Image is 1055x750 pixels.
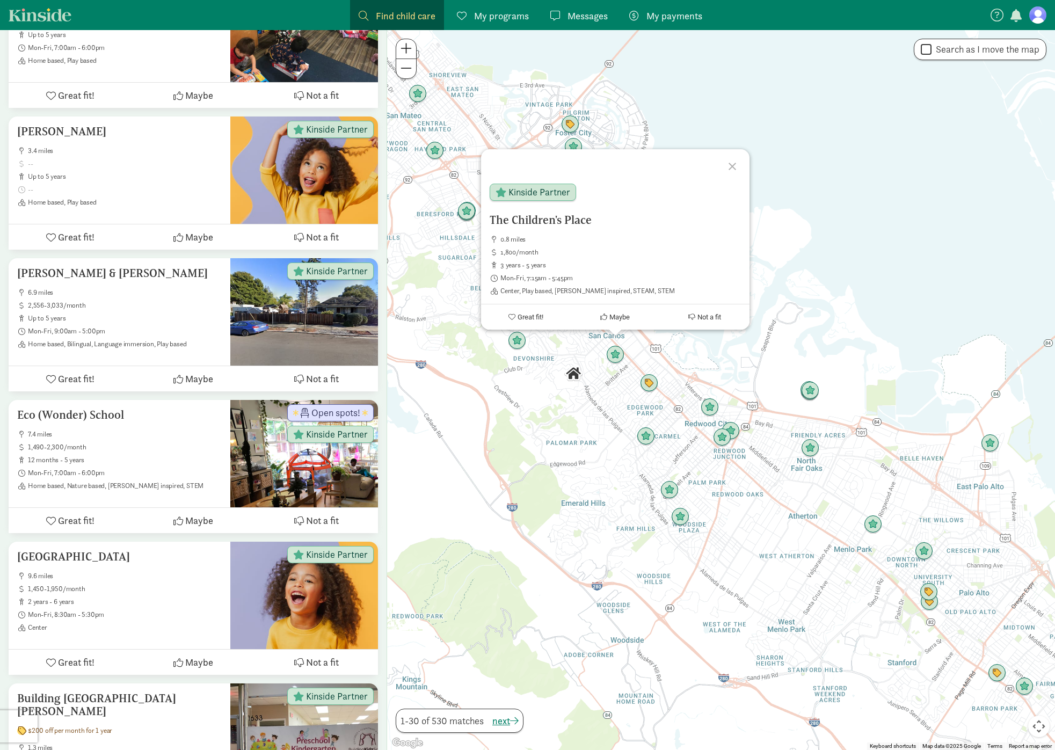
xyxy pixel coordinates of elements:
span: Mon-Fri, 7:15am - 5:45pm [500,274,741,282]
span: up to 5 years [28,314,222,323]
span: Kinside Partner [306,266,368,276]
div: Click to see details [988,664,1006,682]
div: Click to see details [458,202,476,220]
div: Click to see details [915,542,933,560]
div: Click to see details [457,203,476,222]
div: Click to see details [1015,678,1034,696]
button: Not a fit [255,650,378,675]
div: Click to see details [722,422,740,440]
span: Mon-Fri, 7:00am - 6:00pm [28,469,222,477]
span: Kinside Partner [306,550,368,559]
div: Click to see details [508,332,526,350]
h5: Eco (Wonder) School [17,409,222,421]
div: Click to see details [606,346,624,364]
button: Maybe [132,650,254,675]
span: Home based, Nature based, [PERSON_NAME] inspired, STEM [28,482,222,490]
div: Click to see details [426,142,444,160]
span: 9.6 miles [28,572,222,580]
span: 7.4 miles [28,430,222,439]
span: 6.9 miles [28,288,222,297]
span: $200 off per month for 1 year [28,726,112,735]
span: Great fit! [58,372,94,386]
button: Maybe [132,224,254,250]
span: Map data ©2025 Google [922,743,981,749]
span: Kinside Partner [306,429,368,439]
div: Click to see details [564,365,583,383]
span: Not a fit [306,372,339,386]
div: Click to see details [637,427,655,446]
span: Not a fit [306,655,339,669]
div: Click to see details [457,202,476,221]
div: Click to see details [713,428,731,447]
a: Open this area in Google Maps (opens a new window) [390,736,425,750]
div: Click to see details [801,383,819,401]
span: 3 years - 5 years [500,261,741,270]
span: Great fit! [518,313,543,321]
span: Maybe [185,88,213,103]
span: 0.8 miles [500,235,741,244]
span: Not a fit [306,230,339,244]
button: Great fit! [9,83,132,108]
button: Maybe [571,304,660,330]
span: Open spots! [311,408,360,418]
span: Maybe [185,230,213,244]
div: Click to see details [561,115,579,134]
h5: [PERSON_NAME] & [PERSON_NAME] [17,267,222,280]
button: Great fit! [9,508,132,533]
span: Kinside Partner [508,187,570,197]
span: 1,800/month [500,248,741,257]
button: next [492,713,519,728]
button: Great fit! [481,304,571,330]
div: Click to see details [920,593,938,611]
a: Report a map error [1009,743,1052,749]
span: up to 5 years [28,31,222,39]
span: 2,556-3,033/month [28,301,222,310]
div: Click to see details [409,85,427,103]
button: Great fit! [9,366,132,391]
span: up to 5 years [28,172,222,181]
span: Maybe [185,513,213,528]
span: Maybe [609,313,630,321]
button: Maybe [132,508,254,533]
span: 3.4 miles [28,147,222,155]
span: Maybe [185,655,213,669]
span: My payments [646,9,702,23]
button: Not a fit [660,304,750,330]
span: Home based, Bilingual, Language immersion, Play based [28,340,222,348]
div: Click to see details [801,439,819,457]
h5: The Children's Place [490,214,741,227]
div: Click to see details [920,583,938,601]
button: Not a fit [255,508,378,533]
span: 1,490-2,300/month [28,443,222,452]
span: Great fit! [58,513,94,528]
button: Great fit! [9,650,132,675]
button: Not a fit [255,224,378,250]
img: Google [390,736,425,750]
span: Great fit! [58,88,94,103]
div: Click to see details [800,381,818,399]
span: Great fit! [58,655,94,669]
span: Kinside Partner [306,125,368,134]
div: Click to see details [671,508,689,526]
span: Messages [567,9,608,23]
span: 1,450-1,950/month [28,585,222,593]
span: 2 years - 6 years [28,598,222,606]
span: Mon-Fri, 7:00am - 6:00pm [28,43,222,52]
span: My programs [474,9,529,23]
div: Click to see details [981,434,999,453]
span: Find child care [376,9,435,23]
div: Click to see details [864,515,882,534]
label: Search as I move the map [932,43,1039,56]
button: Maybe [132,83,254,108]
div: Click to see details [660,481,679,499]
button: Not a fit [255,366,378,391]
h5: [GEOGRAPHIC_DATA] [17,550,222,563]
span: Home based, Play based [28,56,222,65]
h5: Building [GEOGRAPHIC_DATA][PERSON_NAME] [17,692,222,718]
button: Map camera controls [1028,716,1050,737]
span: Not a fit [306,513,339,528]
span: Center, Play based, [PERSON_NAME] inspired, STEAM, STEM [500,287,741,295]
span: 1-30 of 530 matches [401,713,484,728]
div: Click to see details [640,374,658,392]
span: Not a fit [697,313,721,321]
